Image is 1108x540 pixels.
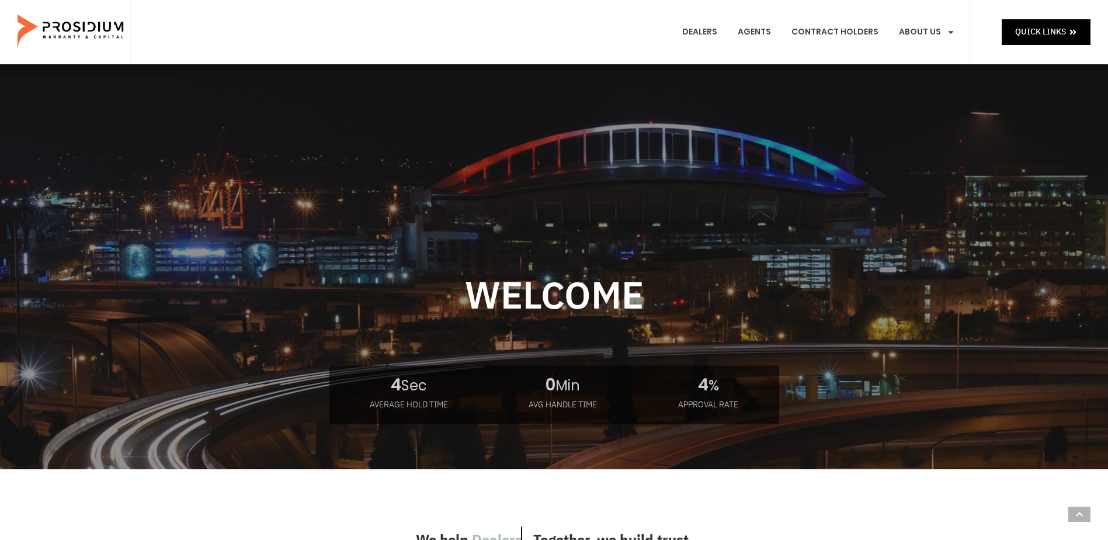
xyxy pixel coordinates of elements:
[1002,19,1090,44] a: Quick Links
[890,11,964,54] a: About Us
[673,11,726,54] a: Dealers
[1015,25,1066,39] span: Quick Links
[673,11,964,54] nav: Menu
[729,11,780,54] a: Agents
[783,11,887,54] a: Contract Holders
